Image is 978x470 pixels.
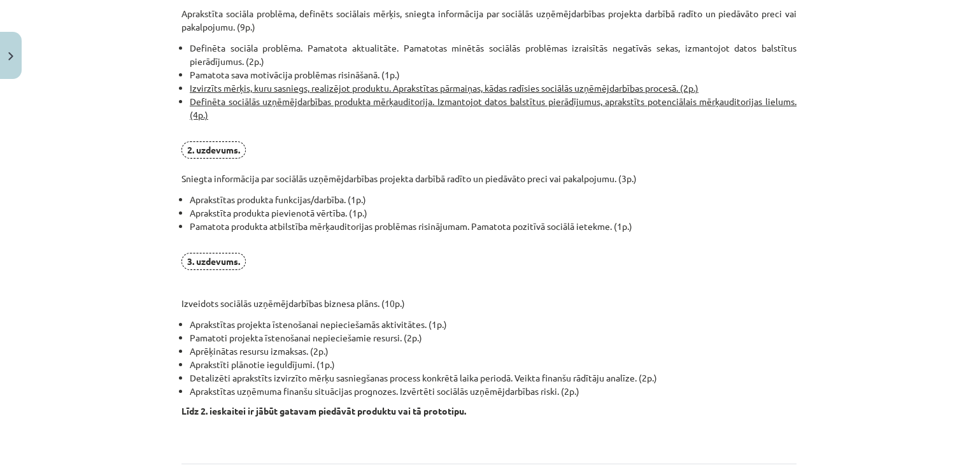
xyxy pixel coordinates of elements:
strong: 3. uzdevums. [187,255,240,267]
u: Definēta sociālās uzņēmējdarbības produkta mērķauditorija. Izmantojot datos balstītus pierādījumu... [190,96,797,120]
li: Pamatota sava motivācija problēmas risināšanā. (1p.) [190,68,797,82]
u: Izvirzīts mērķis, kuru sasniegs, realizējot produktu. Aprakstītas pārmaiņas, kādas radīsies sociā... [190,82,698,94]
li: Aprēķinātas resursu izmaksas. (2p.) [190,345,797,358]
li: Aprakstīta produkta pievienotā vērtība. (1p.) [190,206,797,220]
li: Definēta sociāla problēma. Pamatota aktualitāte. Pamatotas minētās sociālās problēmas izraisītās ... [190,41,797,68]
li: Aprakstītas produkta funkcijas/darbība. (1p.) [190,193,797,206]
li: Pamatota produkta atbilstība mērķauditorijas problēmas risinājumam. Pamatota pozitīvā sociālā iet... [190,220,797,246]
li: Aprakstītas projekta īstenošanai nepieciešamās aktivitātes. (1p.) [190,318,797,331]
li: Pamatoti projekta īstenošanai nepieciešamie resursi. (2p.) [190,331,797,345]
p: Sniegta informācija par sociālās uzņēmējdarbības projekta darbībā radīto un piedāvāto preci vai p... [181,141,797,185]
strong: Līdz 2. ieskaitei ir jābūt gatavam piedāvāt produktu vai tā prototipu. [181,405,466,417]
strong: 2. uzdevums. [187,144,240,155]
li: Aprakstītas uzņēmuma finanšu situācijas prognozes. Izvērtēti sociālās uzņēmējdarbības riski. (2p.) [190,385,797,398]
li: Detalizēti aprakstīts izvirzīto mērķu sasniegšanas process konkrētā laika periodā. Veikta finanšu... [190,371,797,385]
p: Izveidots sociālās uzņēmējdarbības biznesa plāns. (10p.) [181,253,797,310]
li: Aprakstīti plānotie ieguldījumi. (1p.) [190,358,797,371]
img: icon-close-lesson-0947bae3869378f0d4975bcd49f059093ad1ed9edebbc8119c70593378902aed.svg [8,52,13,61]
